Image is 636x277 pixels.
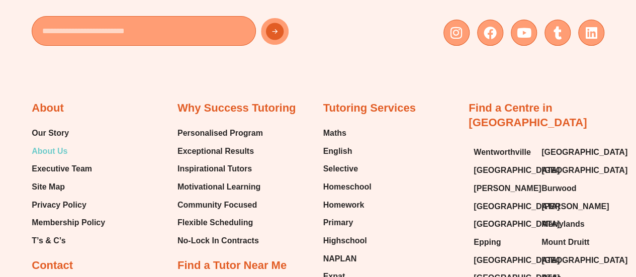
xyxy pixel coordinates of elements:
[177,215,253,230] span: Flexible Scheduling
[32,16,313,51] form: New Form
[474,145,531,160] a: Wentworthville
[469,163,636,277] iframe: Chat Widget
[177,215,263,230] a: Flexible Scheduling
[32,179,105,195] a: Site Map
[177,179,263,195] a: Motivational Learning
[32,161,105,176] a: Executive Team
[177,233,259,248] span: No-Lock In Contracts
[32,126,69,141] span: Our Story
[323,179,372,195] a: Homeschool
[323,215,353,230] span: Primary
[177,198,257,213] span: Community Focused
[541,145,627,160] span: [GEOGRAPHIC_DATA]
[177,144,263,159] a: Exceptional Results
[177,101,296,116] h2: Why Success Tutoring
[32,198,105,213] a: Privacy Policy
[323,233,372,248] a: Highschool
[323,144,352,159] span: English
[323,161,372,176] a: Selective
[32,101,64,116] h2: About
[323,198,372,213] a: Homework
[177,258,287,273] h2: Find a Tutor Near Me
[32,258,73,273] h2: Contact
[32,198,86,213] span: Privacy Policy
[323,251,372,266] a: NAPLAN
[469,102,587,129] a: Find a Centre in [GEOGRAPHIC_DATA]
[323,126,372,141] a: Maths
[177,161,252,176] span: Inspirational Tutors
[323,144,372,159] a: English
[177,144,254,159] span: Exceptional Results
[177,233,263,248] a: No-Lock In Contracts
[323,161,358,176] span: Selective
[323,101,416,116] h2: Tutoring Services
[177,126,263,141] a: Personalised Program
[32,161,92,176] span: Executive Team
[32,179,65,195] span: Site Map
[323,215,372,230] a: Primary
[32,126,105,141] a: Our Story
[32,233,105,248] a: T’s & C’s
[177,161,263,176] a: Inspirational Tutors
[323,198,365,213] span: Homework
[32,144,67,159] span: About Us
[32,233,65,248] span: T’s & C’s
[323,233,367,248] span: Highschool
[177,179,260,195] span: Motivational Learning
[32,215,105,230] a: Membership Policy
[177,198,263,213] a: Community Focused
[32,144,105,159] a: About Us
[323,251,357,266] span: NAPLAN
[323,126,346,141] span: Maths
[541,145,599,160] a: [GEOGRAPHIC_DATA]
